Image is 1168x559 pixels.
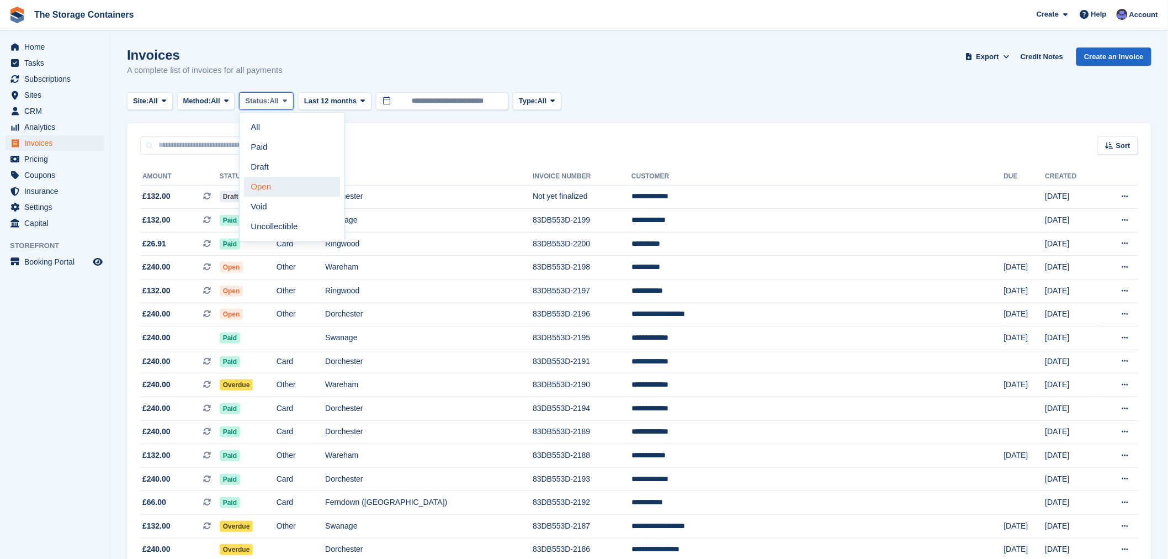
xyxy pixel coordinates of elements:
span: £240.00 [142,544,171,555]
td: [DATE] [1045,491,1099,515]
span: Paid [220,239,240,250]
td: [DATE] [1004,303,1045,326]
td: [DATE] [1045,232,1099,256]
span: Last 12 months [304,96,357,107]
a: The Storage Containers [30,6,138,24]
img: Dan Excell [1117,9,1128,20]
button: Site: All [127,92,173,110]
span: CRM [24,103,91,119]
td: Not yet finalized [533,185,631,209]
td: 83DB553D-2198 [533,256,631,279]
td: Dorchester [325,185,533,209]
td: [DATE] [1045,350,1099,373]
span: £240.00 [142,473,171,485]
span: Open [220,286,243,297]
span: Paid [220,403,240,414]
td: [DATE] [1045,420,1099,444]
td: Swanage [325,515,533,539]
a: menu [6,151,104,167]
td: [DATE] [1045,467,1099,491]
td: Swanage [325,326,533,350]
span: All [270,96,279,107]
td: [DATE] [1045,185,1099,209]
button: Export [963,48,1012,66]
td: [DATE] [1045,397,1099,421]
span: Paid [220,215,240,226]
a: menu [6,135,104,151]
td: [DATE] [1045,515,1099,539]
span: Coupons [24,167,91,183]
span: Storefront [10,240,110,251]
h1: Invoices [127,48,283,62]
th: Invoice Number [533,168,631,186]
a: menu [6,103,104,119]
td: 83DB553D-2193 [533,467,631,491]
td: Wareham [325,373,533,397]
span: Subscriptions [24,71,91,87]
span: Sort [1116,140,1130,151]
a: Uncollectible [244,217,340,236]
a: Credit Notes [1016,48,1068,66]
td: Card [277,491,325,515]
span: Export [976,51,999,62]
span: Site: [133,96,148,107]
span: £240.00 [142,261,171,273]
span: All [211,96,220,107]
span: Create [1037,9,1059,20]
span: Method: [183,96,211,107]
a: menu [6,87,104,103]
td: Swanage [325,209,533,233]
td: 83DB553D-2195 [533,326,631,350]
td: 83DB553D-2192 [533,491,631,515]
span: Paid [220,356,240,367]
td: Dorchester [325,467,533,491]
button: Last 12 months [298,92,371,110]
span: £132.00 [142,450,171,461]
td: Card [277,397,325,421]
th: Customer [631,168,1004,186]
td: [DATE] [1045,209,1099,233]
td: [DATE] [1004,373,1045,397]
a: Create an Invoice [1076,48,1151,66]
span: Status: [245,96,269,107]
span: Open [220,262,243,273]
td: Card [277,232,325,256]
a: menu [6,71,104,87]
td: Card [277,467,325,491]
span: Account [1129,9,1158,20]
td: 83DB553D-2197 [533,279,631,303]
td: Dorchester [325,350,533,373]
td: 83DB553D-2194 [533,397,631,421]
td: Dorchester [325,420,533,444]
span: Paid [220,474,240,485]
span: Sites [24,87,91,103]
span: Analytics [24,119,91,135]
th: Amount [140,168,220,186]
td: [DATE] [1004,515,1045,539]
img: stora-icon-8386f47178a22dfd0bd8f6a31ec36ba5ce8667c1dd55bd0f319d3a0aa187defe.svg [9,7,25,23]
td: [DATE] [1045,444,1099,468]
a: Open [244,177,340,197]
a: menu [6,39,104,55]
span: All [538,96,547,107]
td: [DATE] [1004,256,1045,279]
span: £132.00 [142,214,171,226]
span: Insurance [24,183,91,199]
a: menu [6,55,104,71]
td: 83DB553D-2199 [533,209,631,233]
td: Dorchester [325,303,533,326]
span: Paid [220,450,240,461]
a: menu [6,254,104,270]
a: Preview store [91,255,104,268]
span: Overdue [220,379,253,391]
span: £240.00 [142,426,171,437]
td: Other [277,515,325,539]
span: Overdue [220,544,253,555]
span: Overdue [220,521,253,532]
td: 83DB553D-2191 [533,350,631,373]
a: menu [6,199,104,215]
td: 83DB553D-2187 [533,515,631,539]
td: 83DB553D-2200 [533,232,631,256]
span: Open [220,309,243,320]
span: £66.00 [142,497,166,508]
